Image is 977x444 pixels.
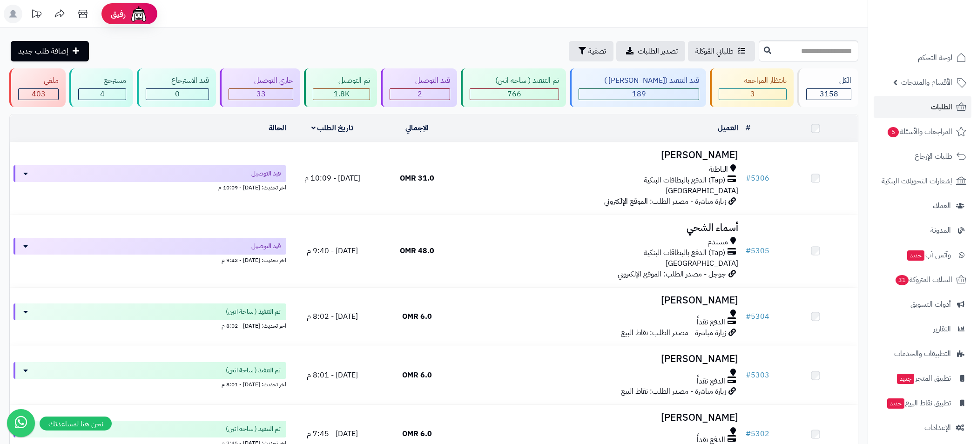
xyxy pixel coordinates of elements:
div: قيد التوصيل [390,75,450,86]
a: قيد التوصيل 2 [379,68,459,107]
div: 403 [19,89,58,100]
a: # [746,122,750,134]
span: تطبيق المتجر [896,372,951,385]
span: الطلبات [931,101,952,114]
span: 0 [175,88,180,100]
div: جاري التوصيل [229,75,293,86]
span: 766 [507,88,521,100]
div: اخر تحديث: [DATE] - 9:42 م [13,255,286,264]
a: وآتس آبجديد [874,244,971,266]
span: السلات المتروكة [895,273,952,286]
a: #5302 [746,428,769,439]
a: العميل [718,122,738,134]
a: #5304 [746,311,769,322]
div: 0 [146,89,209,100]
div: تم التنفيذ ( ساحة اتين) [470,75,559,86]
span: 6.0 OMR [402,428,432,439]
div: اخر تحديث: [DATE] - 8:01 م [13,379,286,389]
a: تاريخ الطلب [311,122,354,134]
a: الإعدادات [874,417,971,439]
span: التقارير [933,323,951,336]
a: الحالة [269,122,286,134]
span: [GEOGRAPHIC_DATA] [666,258,738,269]
a: طلباتي المُوكلة [688,41,755,61]
a: المدونة [874,219,971,242]
span: تم التنفيذ ( ساحة اتين) [226,366,281,375]
span: قيد التوصيل [251,169,281,178]
div: اخر تحديث: [DATE] - 8:02 م [13,320,286,330]
span: جوجل - مصدر الطلب: الموقع الإلكتروني [618,269,726,280]
span: طلبات الإرجاع [915,150,952,163]
span: إشعارات التحويلات البنكية [882,175,952,188]
a: التقارير [874,318,971,340]
span: [DATE] - 8:02 م [307,311,358,322]
a: تحديثات المنصة [25,5,48,26]
span: 31.0 OMR [400,173,434,184]
h3: [PERSON_NAME] [463,412,738,423]
span: قيد التوصيل [251,242,281,251]
span: (Tap) الدفع بالبطاقات البنكية [644,248,725,258]
h3: [PERSON_NAME] [463,354,738,364]
span: وآتس آب [906,249,951,262]
a: قيد الاسترجاع 0 [135,68,218,107]
a: التطبيقات والخدمات [874,343,971,365]
span: زيارة مباشرة - مصدر الطلب: نقاط البيع [621,327,726,338]
h3: [PERSON_NAME] [463,295,738,306]
span: # [746,245,751,256]
span: أدوات التسويق [910,298,951,311]
div: 4 [79,89,126,100]
span: مسندم [707,237,728,248]
img: logo-2.png [914,14,968,34]
span: # [746,311,751,322]
span: 4 [100,88,105,100]
a: إشعارات التحويلات البنكية [874,170,971,192]
a: تطبيق المتجرجديد [874,367,971,390]
span: 189 [632,88,646,100]
a: الكل3158 [795,68,860,107]
span: الدفع نقداً [697,317,725,328]
span: رفيق [111,8,126,20]
div: قيد التنفيذ ([PERSON_NAME] ) [579,75,699,86]
h3: [PERSON_NAME] [463,150,738,161]
a: جاري التوصيل 33 [218,68,302,107]
a: أدوات التسويق [874,293,971,316]
span: إضافة طلب جديد [18,46,68,57]
a: المراجعات والأسئلة5 [874,121,971,143]
a: بانتظار المراجعة 3 [708,68,795,107]
a: قيد التنفيذ ([PERSON_NAME] ) 189 [568,68,708,107]
div: بانتظار المراجعة [719,75,787,86]
span: زيارة مباشرة - مصدر الطلب: نقاط البيع [621,386,726,397]
span: 6.0 OMR [402,370,432,381]
a: ملغي 403 [7,68,67,107]
span: 48.0 OMR [400,245,434,256]
span: # [746,173,751,184]
span: جديد [887,398,904,409]
span: تطبيق نقاط البيع [886,397,951,410]
span: المدونة [930,224,951,237]
div: تم التوصيل [313,75,370,86]
div: الكل [806,75,851,86]
span: 3 [750,88,755,100]
span: تم التنفيذ ( ساحة اتين) [226,424,281,434]
span: 5 [887,127,899,138]
span: 2 [418,88,422,100]
button: تصفية [569,41,613,61]
span: # [746,370,751,381]
a: الطلبات [874,96,971,118]
span: تصدير الطلبات [638,46,678,57]
span: الإعدادات [924,421,951,434]
span: [DATE] - 7:45 م [307,428,358,439]
span: لوحة التحكم [918,51,952,64]
a: #5303 [746,370,769,381]
span: 31 [895,275,909,286]
div: 2 [390,89,450,100]
a: تصدير الطلبات [616,41,685,61]
span: [DATE] - 8:01 م [307,370,358,381]
span: [DATE] - 10:09 م [304,173,360,184]
div: 3 [719,89,786,100]
a: #5305 [746,245,769,256]
span: الباطنة [709,164,728,175]
span: [DATE] - 9:40 م [307,245,358,256]
a: تطبيق نقاط البيعجديد [874,392,971,414]
span: 1.8K [334,88,350,100]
